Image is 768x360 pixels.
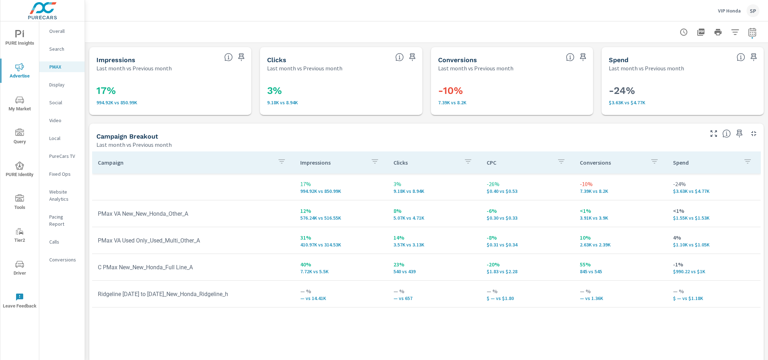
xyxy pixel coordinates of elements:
div: Search [39,44,85,54]
p: Campaign [98,159,272,166]
p: Website Analytics [49,188,79,202]
p: $3,632 vs $4,767 [609,100,757,105]
p: 845 vs 545 [580,269,662,274]
span: The amount of money spent on advertising during the period. [737,53,745,61]
h5: Conversions [438,56,477,64]
p: 3% [393,180,475,188]
p: $ — vs $1.80 [487,295,568,301]
p: 7,716 vs 5,500 [300,269,382,274]
p: Clicks [393,159,458,166]
button: Select Date Range [745,25,759,39]
div: Pacing Report [39,211,85,229]
p: Spend [673,159,738,166]
div: nav menu [0,21,39,317]
div: Conversions [39,254,85,265]
span: Tier2 [2,227,37,245]
p: -10% [580,180,662,188]
p: 540 vs 439 [393,269,475,274]
p: Last month vs Previous month [609,64,684,72]
p: Calls [49,238,79,245]
p: 55% [580,260,662,269]
p: $1.83 vs $2.28 [487,269,568,274]
p: — % [487,287,568,295]
h3: 17% [96,85,244,97]
p: Local [49,135,79,142]
p: 10% [580,233,662,242]
button: Make Fullscreen [708,128,719,139]
p: -6% [487,206,568,215]
p: $1,545.29 vs $1,534.88 [673,215,755,221]
p: $990.22 vs $1,000.45 [673,269,755,274]
p: 14% [393,233,475,242]
p: -1% [673,260,755,269]
p: 3,912 vs 3,904 [580,215,662,221]
p: -26% [487,180,568,188]
p: $0.40 vs $0.53 [487,188,568,194]
p: Last month vs Previous month [438,64,513,72]
span: Leave Feedback [2,293,37,310]
span: PURE Insights [2,30,37,47]
p: 994,924 vs 850,992 [300,188,382,194]
h5: Impressions [96,56,135,64]
p: 2,631 vs 2,391 [580,242,662,247]
div: PureCars TV [39,151,85,161]
p: $0.31 vs $0.34 [487,242,568,247]
span: Query [2,129,37,146]
p: — vs 657 [393,295,475,301]
p: Search [49,45,79,52]
p: 576,235 vs 516,549 [300,215,382,221]
p: 3,571 vs 3,132 [393,242,475,247]
span: This is a summary of PMAX performance results by campaign. Each column can be sorted. [722,129,731,138]
p: Video [49,117,79,124]
h5: Clicks [267,56,286,64]
p: VIP Honda [718,7,741,14]
td: PMax VA New_New_Honda_Other_A [92,205,295,223]
span: PURE Identity [2,161,37,179]
p: -24% [673,180,755,188]
p: Last month vs Previous month [96,140,172,149]
span: Save this to your personalized report [734,128,745,139]
p: Pacing Report [49,213,79,227]
p: Conversions [49,256,79,263]
p: 9,182 vs 8,940 [267,100,415,105]
p: — % [300,287,382,295]
p: Last month vs Previous month [267,64,342,72]
h3: 3% [267,85,415,97]
div: Social [39,97,85,108]
div: Display [39,79,85,90]
div: Fixed Ops [39,169,85,179]
td: PMax VA Used Only_Used_Multi_Other_A [92,231,295,250]
div: Video [39,115,85,126]
p: <1% [580,206,662,215]
h5: Spend [609,56,628,64]
p: 17% [300,180,382,188]
button: Apply Filters [728,25,742,39]
div: SP [747,4,759,17]
span: Save this to your personalized report [407,51,418,63]
p: 8% [393,206,475,215]
p: 7,388 vs 8,199 [438,100,586,105]
span: Save this to your personalized report [748,51,759,63]
p: 410,973 vs 314,533 [300,242,382,247]
p: 31% [300,233,382,242]
span: Driver [2,260,37,277]
button: Print Report [711,25,725,39]
td: Ridgeline [DATE] to [DATE]_New_Honda_Ridgeline_h [92,285,295,303]
button: Minimize Widget [748,128,759,139]
p: — % [673,287,755,295]
p: Display [49,81,79,88]
p: Last month vs Previous month [96,64,172,72]
h5: Campaign Breakout [96,132,158,140]
p: 40% [300,260,382,269]
div: Overall [39,26,85,36]
td: C PMax New_New_Honda_Full Line_A [92,258,295,276]
p: $3,632.02 vs $4,767.04 [673,188,755,194]
p: 4% [673,233,755,242]
p: — vs 14,410 [300,295,382,301]
div: Website Analytics [39,186,85,204]
span: The number of times an ad was clicked by a consumer. [395,53,404,61]
span: Tools [2,194,37,212]
p: 12% [300,206,382,215]
p: CPC [487,159,551,166]
button: "Export Report to PDF" [694,25,708,39]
